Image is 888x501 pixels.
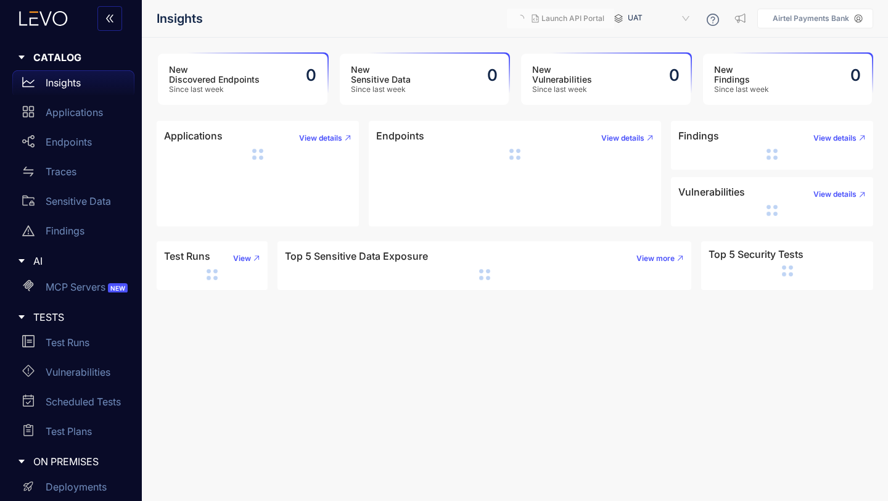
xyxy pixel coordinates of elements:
[306,66,316,85] h2: 0
[487,66,498,85] h2: 0
[12,218,134,248] a: Findings
[233,254,251,263] span: View
[12,389,134,419] a: Scheduled Tests
[46,136,92,147] p: Endpoints
[46,426,92,437] p: Test Plans
[591,128,654,148] button: View details
[12,159,134,189] a: Traces
[46,77,81,88] p: Insights
[532,65,592,85] h3: New Vulnerabilities
[12,130,134,159] a: Endpoints
[164,251,210,262] h4: Test Runs
[517,15,529,22] span: loading
[601,134,644,143] span: View details
[289,128,351,148] button: View details
[33,456,125,467] span: ON PREMISES
[12,100,134,130] a: Applications
[773,14,849,23] p: Airtel Payments Bank
[46,107,103,118] p: Applications
[507,9,614,28] button: Launch API Portal
[813,190,857,199] span: View details
[46,196,111,207] p: Sensitive Data
[850,66,861,85] h2: 0
[17,53,26,62] span: caret-right
[223,249,260,268] button: View
[7,248,134,274] div: AI
[351,65,411,85] h3: New Sensitive Data
[709,249,804,260] h4: Top 5 Security Tests
[627,249,684,268] button: View more
[169,85,260,94] span: Since last week
[678,186,745,197] h4: Vulnerabilities
[7,304,134,330] div: TESTS
[17,257,26,265] span: caret-right
[285,251,428,262] h4: Top 5 Sensitive Data Exposure
[22,165,35,178] span: swap
[804,128,866,148] button: View details
[813,134,857,143] span: View details
[105,14,115,25] span: double-left
[532,85,592,94] span: Since last week
[12,70,134,100] a: Insights
[804,184,866,204] button: View details
[7,44,134,70] div: CATALOG
[678,130,719,141] h4: Findings
[12,275,134,304] a: MCP ServersNEW
[22,225,35,237] span: warning
[46,281,130,292] p: MCP Servers
[46,396,121,407] p: Scheduled Tests
[299,134,342,143] span: View details
[33,312,125,323] span: TESTS
[714,65,769,85] h3: New Findings
[46,166,76,177] p: Traces
[12,189,134,218] a: Sensitive Data
[46,337,89,348] p: Test Runs
[7,449,134,474] div: ON PREMISES
[669,66,680,85] h2: 0
[636,254,675,263] span: View more
[12,360,134,389] a: Vulnerabilities
[157,12,203,26] span: Insights
[46,225,84,236] p: Findings
[164,130,223,141] h4: Applications
[541,14,604,23] span: Launch API Portal
[376,130,424,141] h4: Endpoints
[33,52,125,63] span: CATALOG
[169,65,260,85] h3: New Discovered Endpoints
[12,419,134,449] a: Test Plans
[17,457,26,466] span: caret-right
[628,9,692,28] span: UAT
[351,85,411,94] span: Since last week
[12,330,134,360] a: Test Runs
[17,313,26,321] span: caret-right
[46,366,110,378] p: Vulnerabilities
[46,481,107,492] p: Deployments
[33,255,125,267] span: AI
[108,283,128,293] span: NEW
[97,6,122,31] button: double-left
[714,85,769,94] span: Since last week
